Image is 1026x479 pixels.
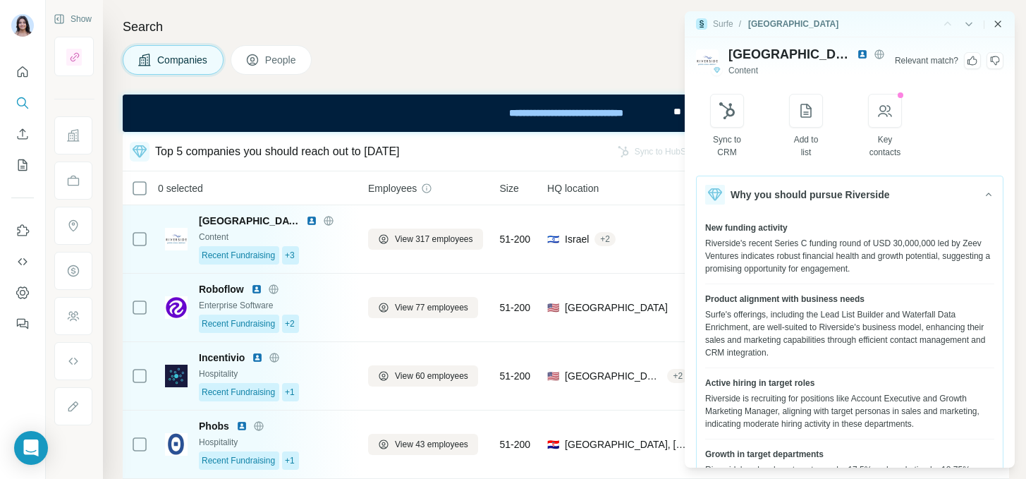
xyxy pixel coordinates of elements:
[500,181,519,195] span: Size
[251,284,262,295] img: LinkedIn logo
[236,420,248,432] img: LinkedIn logo
[165,296,188,319] img: Logo of Roboflow
[44,8,102,30] button: Show
[165,365,188,387] img: Logo of Incentivio
[202,454,275,467] span: Recent Fundraising
[731,188,890,202] span: Why you should pursue Riverside
[11,59,34,85] button: Quick start
[869,133,902,159] div: Key contacts
[199,351,245,365] span: Incentivio
[565,369,661,383] span: [GEOGRAPHIC_DATA], [US_STATE]
[202,386,275,399] span: Recent Fundraising
[165,433,188,456] img: Logo of Phobs
[11,218,34,243] button: Use Surfe on LinkedIn
[705,222,788,234] span: New funding activity
[285,249,295,262] span: +3
[285,386,295,399] span: +1
[285,317,295,330] span: +2
[395,233,473,245] span: View 317 employees
[500,232,531,246] span: 51-200
[199,368,351,380] div: Hospitality
[155,143,400,160] div: Top 5 companies you should reach out to [DATE]
[199,282,244,296] span: Roboflow
[123,95,1009,132] iframe: Banner
[157,53,209,67] span: Companies
[11,152,34,178] button: My lists
[728,44,851,64] span: [GEOGRAPHIC_DATA]
[202,317,275,330] span: Recent Fundraising
[500,437,531,451] span: 51-200
[395,438,468,451] span: View 43 employees
[165,228,188,250] img: Logo of Riverside
[285,454,295,467] span: +1
[199,214,299,228] span: [GEOGRAPHIC_DATA]
[696,49,719,72] img: Logo of Riverside
[368,365,478,387] button: View 60 employees
[11,249,34,274] button: Use Surfe API
[395,301,468,314] span: View 77 employees
[705,448,824,461] span: Growth in target departments
[199,436,351,449] div: Hospitality
[11,280,34,305] button: Dashboard
[565,301,668,315] span: [GEOGRAPHIC_DATA]
[962,17,976,31] button: Side panel - Next
[696,18,707,30] img: Surfe Logo
[11,90,34,116] button: Search
[199,299,351,312] div: Enterprise Software
[395,370,468,382] span: View 60 employees
[594,233,616,245] div: + 2
[705,308,994,359] div: Surfe's offerings, including the Lead List Builder and Waterfall Data Enrichment, are well-suited...
[857,49,868,60] img: LinkedIn avatar
[713,18,733,30] div: Surfe
[547,181,599,195] span: HQ location
[895,54,958,67] div: Relevant match ?
[199,419,229,433] span: Phobs
[711,133,744,159] div: Sync to CRM
[11,121,34,147] button: Enrich CSV
[705,237,994,275] div: Riverside's recent Series C funding round of USD 30,000,000 led by Zeev Ventures indicates robust...
[748,18,838,30] div: [GEOGRAPHIC_DATA]
[11,311,34,336] button: Feedback
[368,181,417,195] span: Employees
[728,64,758,77] span: Content
[983,18,985,30] div: |
[368,434,478,455] button: View 43 employees
[705,377,814,389] span: Active hiring in target roles
[306,215,317,226] img: LinkedIn logo
[368,297,478,318] button: View 77 employees
[547,437,559,451] span: 🇭🇷
[123,17,1009,37] h4: Search
[199,231,351,243] div: Content
[500,369,531,383] span: 51-200
[547,232,559,246] span: 🇮🇱
[705,293,865,305] span: Product alignment with business needs
[158,181,203,195] span: 0 selected
[790,133,823,159] div: Add to list
[547,301,559,315] span: 🇺🇸
[11,14,34,37] img: Avatar
[565,437,688,451] span: [GEOGRAPHIC_DATA], [GEOGRAPHIC_DATA]-[GEOGRAPHIC_DATA]
[992,18,1003,30] button: Close side panel
[14,431,48,465] div: Open Intercom Messenger
[697,176,1003,213] button: Why you should pursue Riverside
[547,369,559,383] span: 🇺🇸
[252,352,263,363] img: LinkedIn logo
[667,370,688,382] div: + 2
[202,249,275,262] span: Recent Fundraising
[565,232,589,246] span: Israel
[705,392,994,430] div: Riverside is recruiting for positions like Account Executive and Growth Marketing Manager, aligni...
[500,301,531,315] span: 51-200
[265,53,298,67] span: People
[739,18,741,30] li: /
[368,229,483,250] button: View 317 employees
